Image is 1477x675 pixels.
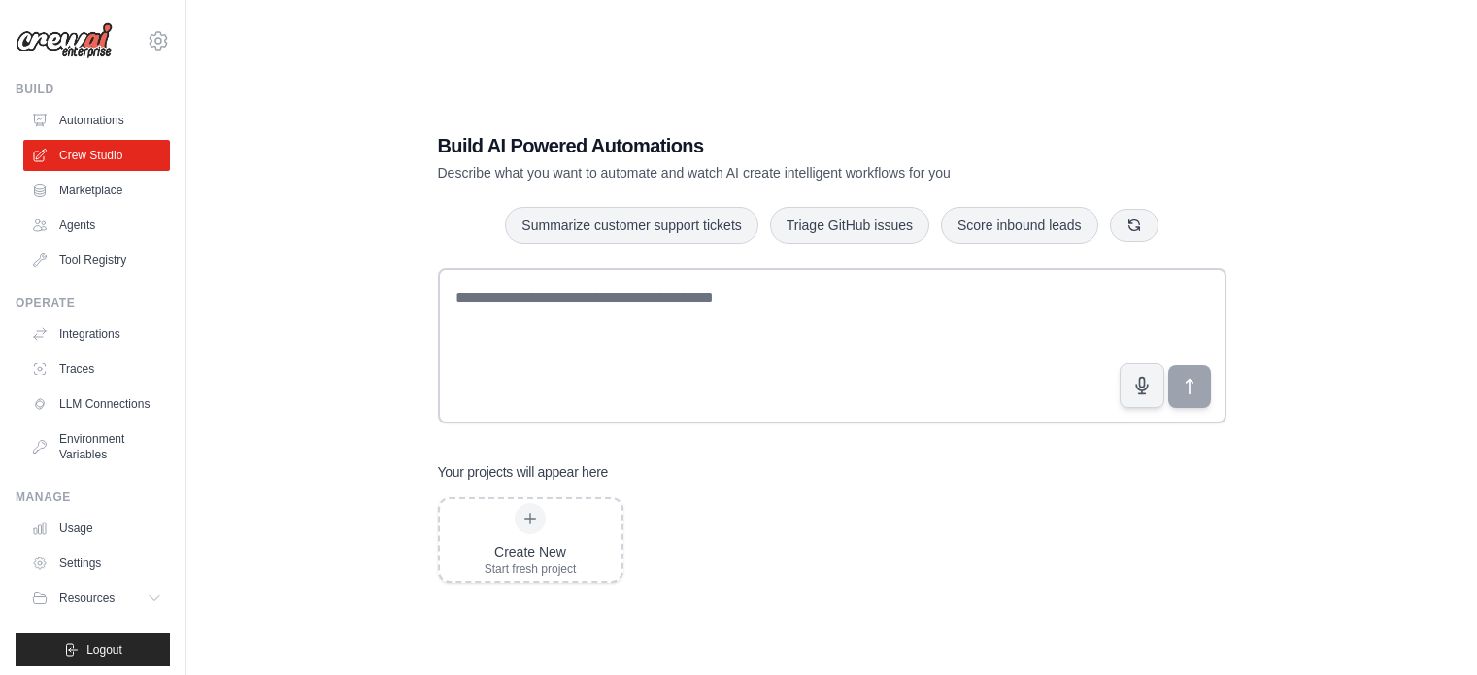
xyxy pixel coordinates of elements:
[1110,209,1158,242] button: Get new suggestions
[23,245,170,276] a: Tool Registry
[941,207,1098,244] button: Score inbound leads
[23,354,170,385] a: Traces
[59,591,115,606] span: Resources
[23,140,170,171] a: Crew Studio
[485,542,577,561] div: Create New
[1120,363,1164,408] button: Click to speak your automation idea
[16,295,170,311] div: Operate
[505,207,757,244] button: Summarize customer support tickets
[16,489,170,505] div: Manage
[23,548,170,579] a: Settings
[86,642,122,658] span: Logout
[23,423,170,470] a: Environment Variables
[23,105,170,136] a: Automations
[23,583,170,614] button: Resources
[438,462,609,482] h3: Your projects will appear here
[23,513,170,544] a: Usage
[438,132,1091,159] h1: Build AI Powered Automations
[770,207,929,244] button: Triage GitHub issues
[16,82,170,97] div: Build
[16,633,170,666] button: Logout
[23,210,170,241] a: Agents
[485,561,577,577] div: Start fresh project
[23,175,170,206] a: Marketplace
[438,163,1091,183] p: Describe what you want to automate and watch AI create intelligent workflows for you
[23,388,170,420] a: LLM Connections
[23,319,170,350] a: Integrations
[16,22,113,59] img: Logo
